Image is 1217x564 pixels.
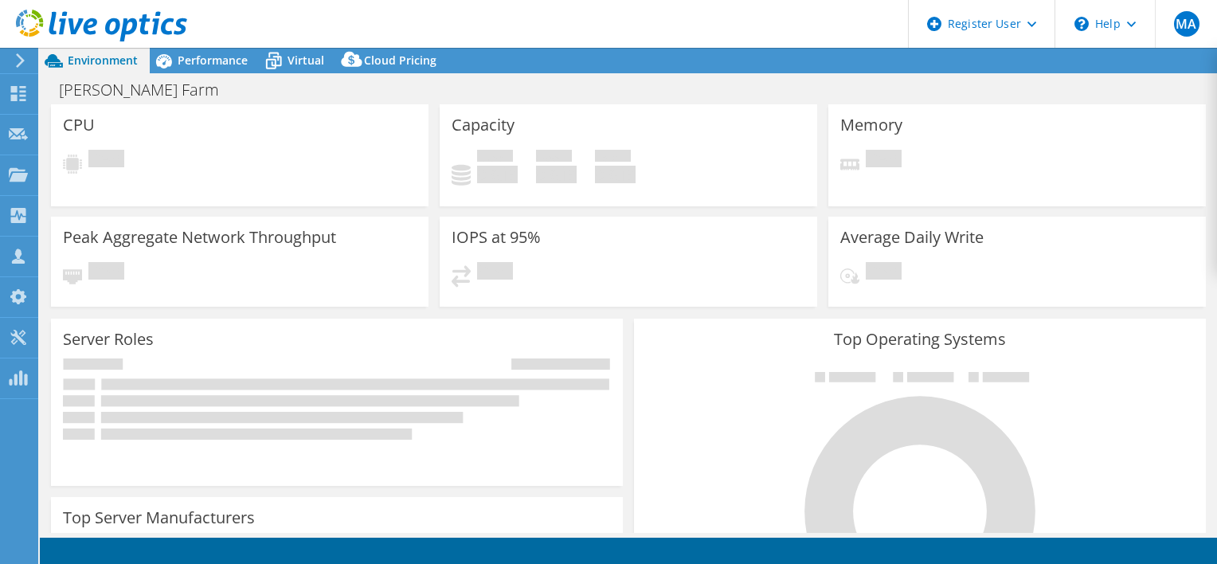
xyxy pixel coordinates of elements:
span: Performance [178,53,248,68]
h3: Top Operating Systems [646,331,1194,348]
span: Pending [866,150,902,171]
span: Free [536,150,572,166]
h3: Memory [840,116,902,134]
svg: \n [1074,17,1089,31]
h3: Server Roles [63,331,154,348]
h3: Top Server Manufacturers [63,509,255,527]
h3: Peak Aggregate Network Throughput [63,229,336,246]
span: Environment [68,53,138,68]
h4: 0 GiB [595,166,636,183]
span: Used [477,150,513,166]
span: Virtual [288,53,324,68]
h4: 0 GiB [477,166,518,183]
h4: 0 GiB [536,166,577,183]
span: Pending [88,150,124,171]
span: Pending [88,262,124,284]
span: Pending [866,262,902,284]
span: Total [595,150,631,166]
span: MA [1174,11,1199,37]
h3: IOPS at 95% [452,229,541,246]
span: Pending [477,262,513,284]
span: Cloud Pricing [364,53,436,68]
h3: Average Daily Write [840,229,984,246]
h3: Capacity [452,116,515,134]
h3: CPU [63,116,95,134]
h1: [PERSON_NAME] Farm [52,81,244,99]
